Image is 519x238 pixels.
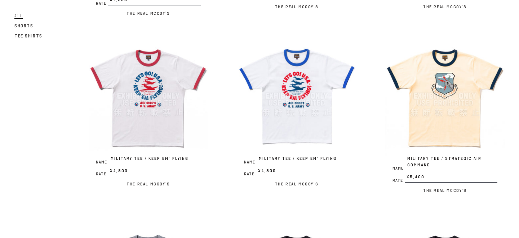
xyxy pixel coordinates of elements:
p: The Real McCoy's [89,180,208,188]
span: Rate [392,179,405,183]
span: Tee Shirts [14,33,43,39]
span: Rate [96,172,108,176]
img: MILITARY TEE / KEEP EM’ FLYING [89,36,208,156]
img: MILITARY TEE / KEEP EM’ FLYING [237,36,356,156]
p: The Real McCoy's [89,9,208,18]
span: MILITARY TEE / KEEP EM’ FLYING [109,156,201,164]
span: Rate [96,1,108,5]
span: MILITARY TEE / STRATEGIC AIR COMMAND [405,156,497,170]
a: MILITARY TEE / STRATEGIC AIR COMMAND NameMILITARY TEE / STRATEGIC AIR COMMAND Rate¥5,400 The Real... [385,36,505,195]
span: Name [96,160,109,164]
span: Rate [244,172,256,176]
a: Tee Shirts [14,32,43,40]
span: Shorts [14,23,34,28]
p: The Real McCoy's [237,180,356,188]
img: MILITARY TEE / STRATEGIC AIR COMMAND [385,36,505,156]
p: The Real McCoy's [237,3,356,11]
span: ¥5,400 [405,174,497,183]
a: All [14,12,23,20]
a: Shorts [14,22,34,30]
span: ¥4,800 [256,168,349,176]
span: ¥4,800 [108,168,201,176]
p: The Real McCoy's [385,3,505,11]
span: All [14,13,23,19]
a: MILITARY TEE / KEEP EM’ FLYING NameMILITARY TEE / KEEP EM’ FLYING Rate¥4,800 The Real McCoy's [237,36,356,189]
p: The Real McCoy's [385,186,505,195]
span: MILITARY TEE / KEEP EM’ FLYING [257,156,349,164]
span: Name [392,166,405,170]
a: MILITARY TEE / KEEP EM’ FLYING NameMILITARY TEE / KEEP EM’ FLYING Rate¥4,800 The Real McCoy's [89,36,208,189]
span: Name [244,160,257,164]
